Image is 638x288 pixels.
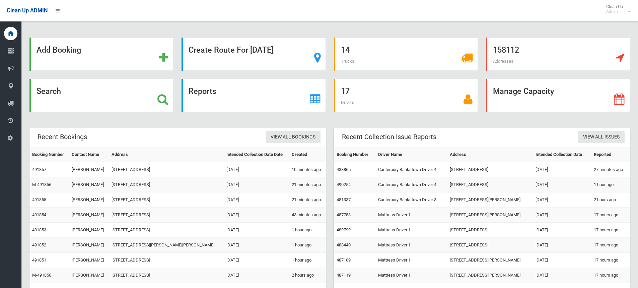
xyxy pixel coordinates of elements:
[341,87,350,96] strong: 17
[289,162,326,177] td: 10 minutes ago
[447,268,533,283] td: [STREET_ADDRESS][PERSON_NAME]
[69,192,109,208] td: [PERSON_NAME]
[32,197,46,202] a: 491855
[533,268,591,283] td: [DATE]
[591,147,630,162] th: Reported
[224,192,289,208] td: [DATE]
[109,238,224,253] td: [STREET_ADDRESS][PERSON_NAME][PERSON_NAME]
[375,147,447,162] th: Driver Name
[493,59,513,64] span: Addresses
[224,208,289,223] td: [DATE]
[337,227,351,232] a: 489799
[29,79,173,112] a: Search
[591,253,630,268] td: 17 hours ago
[447,177,533,192] td: [STREET_ADDRESS]
[289,253,326,268] td: 1 hour ago
[375,162,447,177] td: Canterbury Bankstown Driver 4
[32,167,46,172] a: 491857
[7,7,48,14] span: Clean Up ADMIN
[109,223,224,238] td: [STREET_ADDRESS]
[533,177,591,192] td: [DATE]
[334,130,444,143] header: Recent Collection Issue Reports
[224,268,289,283] td: [DATE]
[182,38,326,71] a: Create Route For [DATE]
[375,253,447,268] td: Mattress Driver 1
[69,253,109,268] td: [PERSON_NAME]
[37,45,81,55] strong: Add Booking
[334,147,376,162] th: Booking Number
[493,87,554,96] strong: Manage Capacity
[69,208,109,223] td: [PERSON_NAME]
[606,9,623,14] small: Admin
[341,45,350,55] strong: 14
[69,223,109,238] td: [PERSON_NAME]
[224,238,289,253] td: [DATE]
[447,147,533,162] th: Address
[289,147,326,162] th: Created
[29,147,69,162] th: Booking Number
[189,87,216,96] strong: Reports
[591,177,630,192] td: 1 hour ago
[591,208,630,223] td: 17 hours ago
[109,268,224,283] td: [STREET_ADDRESS]
[447,253,533,268] td: [STREET_ADDRESS][PERSON_NAME]
[337,182,351,187] a: 490254
[486,38,630,71] a: 158112 Addresses
[109,192,224,208] td: [STREET_ADDRESS]
[289,177,326,192] td: 21 minutes ago
[533,162,591,177] td: [DATE]
[375,223,447,238] td: Mattress Driver 1
[266,131,321,143] a: View All Bookings
[591,238,630,253] td: 17 hours ago
[533,253,591,268] td: [DATE]
[182,79,326,112] a: Reports
[375,177,447,192] td: Canterbury Bankstown Driver 4
[341,59,354,64] span: Trucks
[533,208,591,223] td: [DATE]
[578,131,625,143] a: View All Issues
[447,208,533,223] td: [STREET_ADDRESS][PERSON_NAME]
[603,4,630,14] span: Clean Up
[341,100,354,105] span: Drivers
[69,177,109,192] td: [PERSON_NAME]
[32,257,46,263] a: 491851
[29,130,95,143] header: Recent Bookings
[337,167,351,172] a: 438865
[447,192,533,208] td: [STREET_ADDRESS][PERSON_NAME]
[533,223,591,238] td: [DATE]
[32,182,51,187] a: M-491856
[32,212,46,217] a: 491854
[289,208,326,223] td: 43 minutes ago
[289,238,326,253] td: 1 hour ago
[533,192,591,208] td: [DATE]
[337,242,351,247] a: 488440
[289,268,326,283] td: 2 hours ago
[375,238,447,253] td: Mattress Driver 1
[493,45,519,55] strong: 158112
[109,177,224,192] td: [STREET_ADDRESS]
[375,268,447,283] td: Mattress Driver 1
[334,38,478,71] a: 14 Trucks
[375,192,447,208] td: Canterbury Bankstown Driver 3
[447,223,533,238] td: [STREET_ADDRESS]
[486,79,630,112] a: Manage Capacity
[109,253,224,268] td: [STREET_ADDRESS]
[591,268,630,283] td: 17 hours ago
[29,38,173,71] a: Add Booking
[69,268,109,283] td: [PERSON_NAME]
[533,147,591,162] th: Intended Collection Date
[32,273,51,278] a: M-491850
[375,208,447,223] td: Mattress Driver 1
[109,147,224,162] th: Address
[337,197,351,202] a: 481337
[224,253,289,268] td: [DATE]
[32,242,46,247] a: 491852
[447,162,533,177] td: [STREET_ADDRESS]
[37,87,61,96] strong: Search
[337,273,351,278] a: 487119
[69,162,109,177] td: [PERSON_NAME]
[224,223,289,238] td: [DATE]
[334,79,478,112] a: 17 Drivers
[224,177,289,192] td: [DATE]
[447,238,533,253] td: [STREET_ADDRESS]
